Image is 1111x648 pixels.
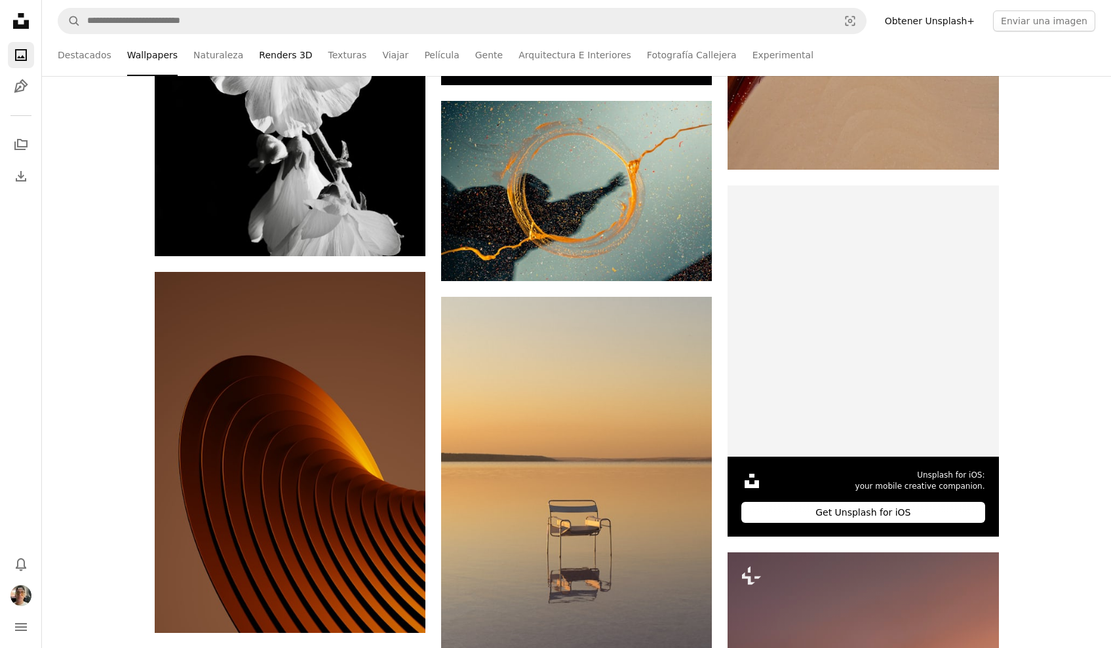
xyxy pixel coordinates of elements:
a: Un primer plano de un objeto metálico con un fondo marrón [155,446,425,458]
img: Un primer plano de un objeto metálico con un fondo marrón [155,272,425,633]
img: Avatar del usuario Juan Cervantes Padilla [10,585,31,606]
a: Historial de descargas [8,163,34,189]
a: Texturas [328,34,367,76]
a: Obtener Unsplash+ [877,10,983,31]
button: Enviar una imagen [993,10,1095,31]
a: Experimental [752,34,813,76]
a: Inicio — Unsplash [8,8,34,37]
div: Get Unsplash for iOS [741,502,984,523]
button: Perfil [8,582,34,609]
a: Destacados [58,34,111,76]
button: Búsqueda visual [834,9,866,33]
span: Unsplash for iOS: your mobile creative companion. [855,470,985,492]
a: Arquitectura E Interiores [518,34,631,76]
a: Ilustraciones [8,73,34,100]
a: Colecciones [8,132,34,158]
a: Viajar [382,34,408,76]
a: Fotografía Callejera [647,34,737,76]
button: Notificaciones [8,551,34,577]
a: Gente [475,34,503,76]
img: file-1631306537910-2580a29a3cfcimage [741,470,762,491]
a: Unsplash for iOS:your mobile creative companion.Get Unsplash for iOS [728,185,998,537]
a: Renders 3D [259,34,312,76]
button: Menú [8,614,34,640]
a: Naturaleza [193,34,243,76]
a: Una sola silla flota en aguas tranquilas al atardecer. [441,494,712,506]
a: Fotos [8,42,34,68]
img: La sombra de una persona con una cuerda amarilla en el aire [441,101,712,281]
button: Buscar en Unsplash [58,9,81,33]
a: Primer plano de delicadas flores blancas sobre fondo negro [155,69,425,81]
a: Película [424,34,459,76]
a: La sombra de una persona con una cuerda amarilla en el aire [441,185,712,197]
form: Encuentra imágenes en todo el sitio [58,8,867,34]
